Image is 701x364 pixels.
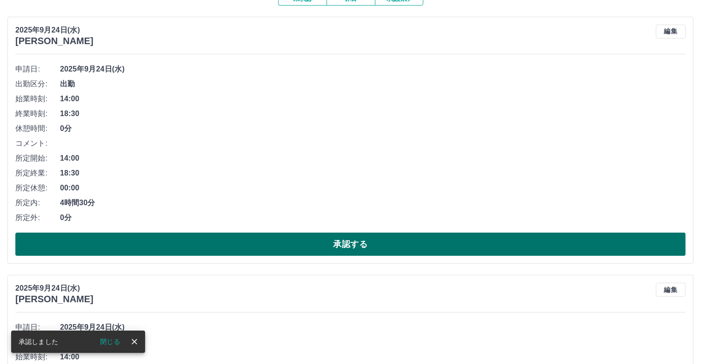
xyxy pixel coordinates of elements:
[15,351,60,363] span: 始業時刻:
[15,322,60,333] span: 申請日:
[15,197,60,208] span: 所定内:
[60,78,686,90] span: 出勤
[15,123,60,134] span: 休憩時間:
[15,294,93,305] h3: [PERSON_NAME]
[15,283,93,294] p: 2025年9月24日(水)
[60,123,686,134] span: 0分
[60,64,686,75] span: 2025年9月24日(水)
[60,351,686,363] span: 14:00
[60,153,686,164] span: 14:00
[15,153,60,164] span: 所定開始:
[15,36,93,46] h3: [PERSON_NAME]
[15,25,93,36] p: 2025年9月24日(水)
[60,93,686,104] span: 14:00
[15,64,60,75] span: 申請日:
[15,93,60,104] span: 始業時刻:
[127,335,141,349] button: close
[656,283,686,297] button: 編集
[93,335,127,349] button: 閉じる
[19,333,58,350] div: 承認しました
[60,212,686,223] span: 0分
[15,138,60,149] span: コメント:
[15,212,60,223] span: 所定外:
[15,108,60,119] span: 終業時刻:
[60,337,686,348] span: 出勤
[15,78,60,90] span: 出勤区分:
[60,182,686,194] span: 00:00
[60,168,686,179] span: 18:30
[60,322,686,333] span: 2025年9月24日(水)
[60,197,686,208] span: 4時間30分
[15,233,686,256] button: 承認する
[60,108,686,119] span: 18:30
[15,182,60,194] span: 所定休憩:
[656,25,686,39] button: 編集
[15,168,60,179] span: 所定終業:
